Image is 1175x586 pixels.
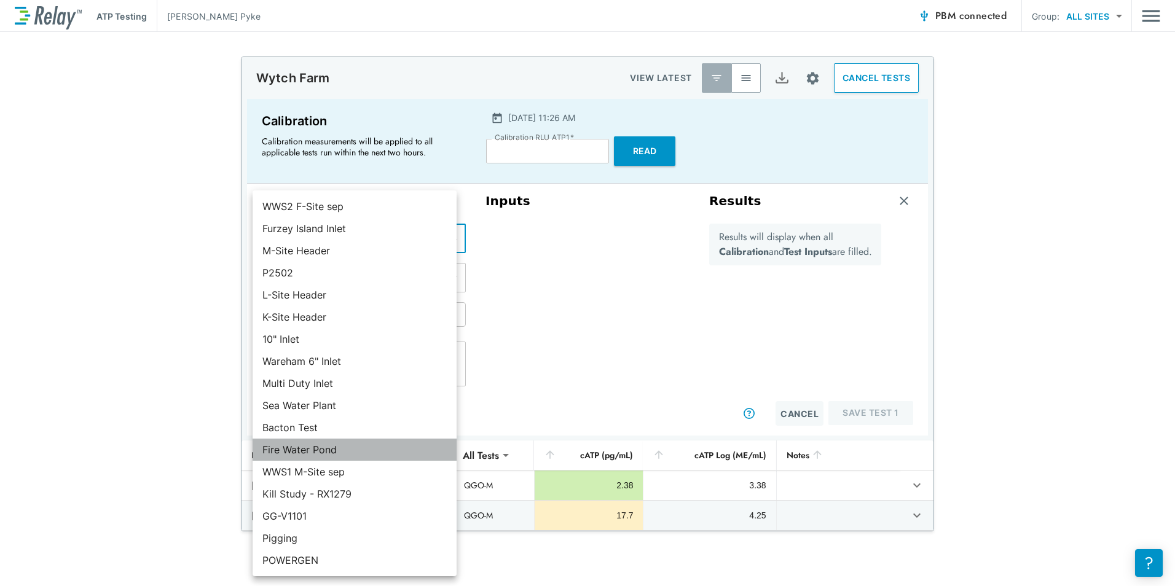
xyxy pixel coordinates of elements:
li: WWS1 M-Site sep [253,461,457,483]
li: GG-V1101 [253,505,457,527]
li: POWERGEN [253,549,457,571]
li: Multi Duty Inlet [253,372,457,394]
li: P2502 [253,262,457,284]
li: Wareham 6" Inlet [253,350,457,372]
li: K-Site Header [253,306,457,328]
li: Sea Water Plant [253,394,457,416]
li: Fire Water Pond [253,439,457,461]
li: 10" Inlet [253,328,457,350]
iframe: Resource center [1135,549,1163,577]
li: M-Site Header [253,240,457,262]
li: Bacton Test [253,416,457,439]
li: Kill Study - RX1279 [253,483,457,505]
li: Pigging [253,527,457,549]
li: L-Site Header [253,284,457,306]
li: WWS2 F-Site sep [253,195,457,217]
li: Furzey Island Inlet [253,217,457,240]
